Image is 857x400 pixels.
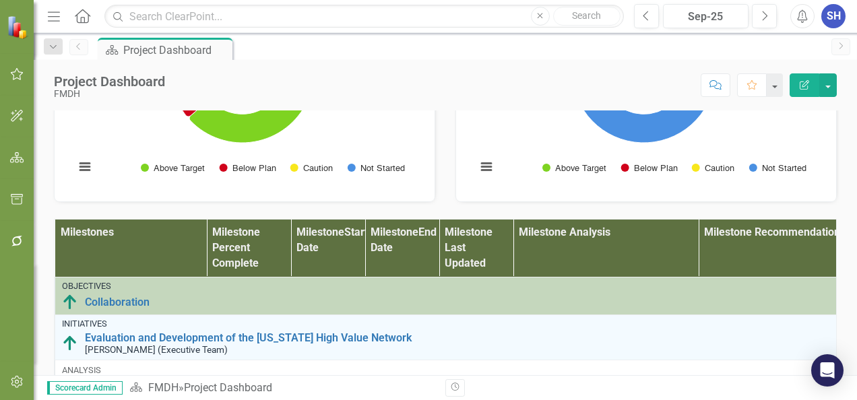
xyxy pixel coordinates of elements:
[663,4,749,28] button: Sep-25
[634,164,678,173] text: Below Plan
[7,15,30,39] img: ClearPoint Strategy
[692,163,734,173] button: Show Caution
[553,7,621,26] button: Search
[62,335,78,352] img: Above Target
[811,354,844,387] div: Open Intercom Messenger
[47,381,123,395] span: Scorecard Admin
[104,5,624,28] input: Search ClearPoint...
[762,164,806,173] text: Not Started
[542,163,606,173] button: Show Above Target
[148,381,179,394] a: FMDH
[54,89,165,99] div: FMDH
[54,74,165,89] div: Project Dashboard
[621,163,677,173] button: Show Below Plan
[749,163,806,173] button: Show Not Started
[184,381,272,394] div: Project Dashboard
[290,163,333,173] button: Show Caution
[129,380,435,396] div: »
[821,4,846,28] button: SH
[220,163,276,173] button: Show Below Plan
[141,163,205,173] button: Show Above Target
[232,164,276,173] text: Below Plan
[85,345,228,355] small: [PERSON_NAME] (Executive Team)
[170,42,208,116] path: Below Plan, 2.
[572,10,601,21] span: Search
[348,163,404,173] button: Show Not Started
[75,158,94,176] button: View chart menu, Chart
[668,9,744,25] div: Sep-25
[477,158,496,176] button: View chart menu, Chart
[123,42,229,59] div: Project Dashboard
[62,294,78,310] img: Above Target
